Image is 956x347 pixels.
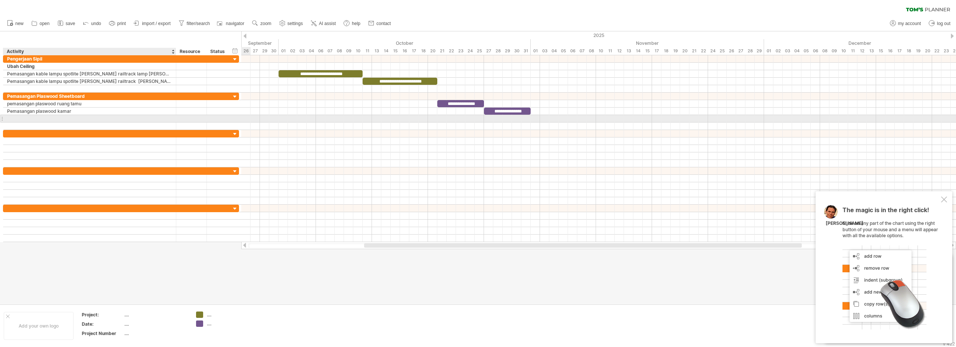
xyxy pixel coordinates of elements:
span: save [66,21,75,26]
div: .... [124,321,187,327]
div: Friday, 10 October 2025 [353,47,363,55]
span: open [40,21,50,26]
span: contact [376,21,391,26]
span: zoom [260,21,271,26]
div: Pemasangan Plaswood Sheetboard [7,93,172,100]
div: .... [124,312,187,318]
span: AI assist [319,21,336,26]
div: Friday, 12 December 2025 [857,47,867,55]
div: .... [207,320,248,327]
div: Tuesday, 28 October 2025 [493,47,503,55]
span: settings [288,21,303,26]
a: save [56,19,77,28]
span: import / export [142,21,171,26]
div: Monday, 3 November 2025 [540,47,549,55]
div: Pemasangan plaswood kamar [7,108,172,115]
a: import / export [132,19,173,28]
span: The magic is in the right click! [842,206,929,217]
div: Wednesday, 29 October 2025 [503,47,512,55]
a: filter/search [177,19,212,28]
div: Project Number [82,330,123,337]
div: Thursday, 30 October 2025 [512,47,521,55]
div: Project: [82,312,123,318]
div: Ubah Ceiling [7,63,172,70]
div: Thursday, 4 December 2025 [792,47,801,55]
div: Wednesday, 10 December 2025 [839,47,848,55]
span: undo [91,21,101,26]
div: Monday, 6 October 2025 [316,47,325,55]
div: Thursday, 2 October 2025 [288,47,297,55]
div: v 422 [943,341,955,347]
div: Date: [82,321,123,327]
div: Tuesday, 25 November 2025 [717,47,727,55]
div: Saturday, 13 December 2025 [867,47,876,55]
div: Tuesday, 2 December 2025 [773,47,783,55]
div: Resource [180,48,202,55]
div: Thursday, 16 October 2025 [400,47,409,55]
div: Monday, 20 October 2025 [428,47,437,55]
span: log out [937,21,950,26]
a: new [5,19,26,28]
div: October 2025 [279,39,531,47]
div: Monday, 22 December 2025 [932,47,941,55]
div: Saturday, 4 October 2025 [307,47,316,55]
a: print [107,19,128,28]
a: zoom [250,19,273,28]
div: Wednesday, 8 October 2025 [335,47,344,55]
a: navigator [216,19,246,28]
span: navigator [226,21,244,26]
div: Add your own logo [4,312,74,340]
div: Saturday, 15 November 2025 [643,47,652,55]
div: Pemasangan kable lampu spotlite [PERSON_NAME] railtrack [PERSON_NAME] kamar [7,78,172,85]
div: [PERSON_NAME] [826,220,863,227]
div: Monday, 27 October 2025 [484,47,493,55]
div: Friday, 24 October 2025 [465,47,475,55]
div: Wednesday, 12 November 2025 [615,47,624,55]
span: new [15,21,24,26]
div: Friday, 7 November 2025 [577,47,587,55]
div: Saturday, 1 November 2025 [531,47,540,55]
a: AI assist [309,19,338,28]
div: Saturday, 25 October 2025 [475,47,484,55]
div: November 2025 [531,39,764,47]
a: log out [927,19,953,28]
div: Friday, 3 October 2025 [297,47,307,55]
div: pemasangan plaswood ruang tamu [7,100,172,107]
div: Thursday, 20 November 2025 [680,47,689,55]
div: Wednesday, 19 November 2025 [671,47,680,55]
a: help [342,19,363,28]
div: Monday, 10 November 2025 [596,47,605,55]
a: my account [888,19,923,28]
div: Monday, 24 November 2025 [708,47,717,55]
div: Saturday, 29 November 2025 [755,47,764,55]
div: Monday, 17 November 2025 [652,47,661,55]
span: my account [898,21,921,26]
div: Friday, 28 November 2025 [745,47,755,55]
div: Wednesday, 3 December 2025 [783,47,792,55]
div: Status [210,48,227,55]
div: Monday, 8 December 2025 [820,47,829,55]
div: Tuesday, 9 December 2025 [829,47,839,55]
div: Saturday, 6 December 2025 [811,47,820,55]
span: filter/search [187,21,210,26]
div: Tuesday, 16 December 2025 [885,47,895,55]
div: Tuesday, 18 November 2025 [661,47,671,55]
a: undo [81,19,103,28]
div: Tuesday, 14 October 2025 [381,47,391,55]
div: Wednesday, 22 October 2025 [447,47,456,55]
div: Thursday, 23 October 2025 [456,47,465,55]
div: Tuesday, 4 November 2025 [549,47,559,55]
div: Thursday, 18 December 2025 [904,47,913,55]
div: Friday, 26 September 2025 [241,47,251,55]
div: Monday, 13 October 2025 [372,47,381,55]
div: Wednesday, 26 November 2025 [727,47,736,55]
div: Thursday, 13 November 2025 [624,47,633,55]
div: Saturday, 18 October 2025 [419,47,428,55]
a: open [30,19,52,28]
div: Tuesday, 23 December 2025 [941,47,951,55]
div: Tuesday, 21 October 2025 [437,47,447,55]
div: Tuesday, 11 November 2025 [605,47,615,55]
div: Click on any part of the chart using the right button of your mouse and a menu will appear with a... [842,207,940,329]
span: help [352,21,360,26]
div: Wednesday, 1 October 2025 [279,47,288,55]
